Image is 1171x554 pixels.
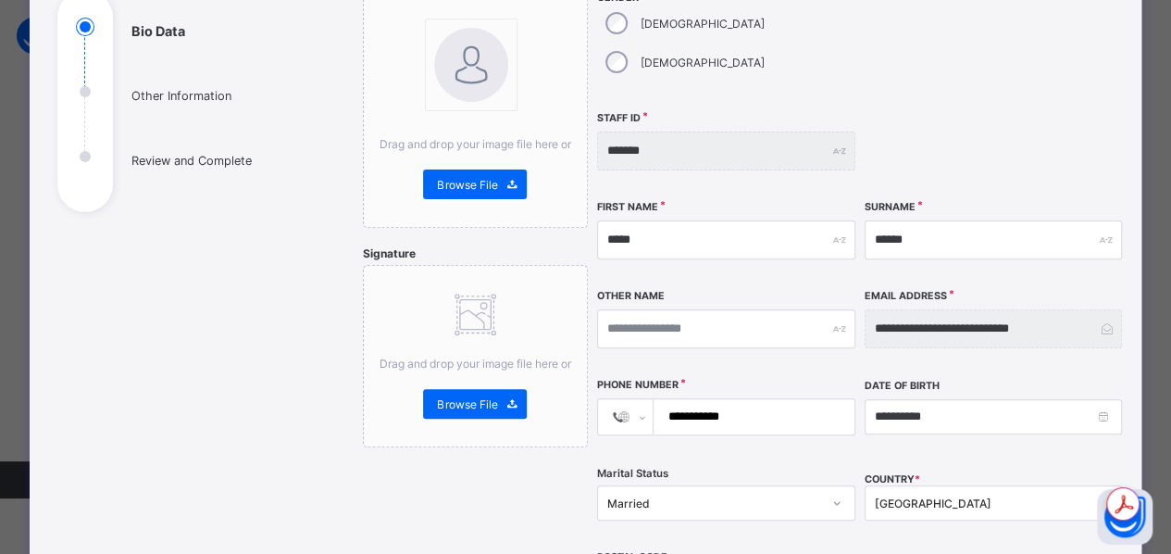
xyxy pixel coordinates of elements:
[597,290,665,302] label: Other Name
[363,246,416,260] span: Signature
[597,467,668,480] span: Marital Status
[597,379,679,391] label: Phone Number
[1097,489,1152,545] button: Open asap
[865,473,920,485] span: COUNTRY
[434,28,508,102] img: bannerImage
[865,380,940,392] label: Date of Birth
[865,201,916,213] label: Surname
[363,265,589,447] div: Drag and drop your image file here orBrowse File
[437,397,497,411] span: Browse File
[865,290,947,302] label: Email Address
[641,17,765,31] label: [DEMOGRAPHIC_DATA]
[607,497,820,510] div: Married
[437,178,497,192] span: Browse File
[641,56,765,69] label: [DEMOGRAPHIC_DATA]
[597,201,658,213] label: First Name
[597,112,641,124] label: Staff ID
[380,357,570,371] span: Drag and drop your image file here or
[875,497,1088,510] div: [GEOGRAPHIC_DATA]
[380,137,570,151] span: Drag and drop your image file here or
